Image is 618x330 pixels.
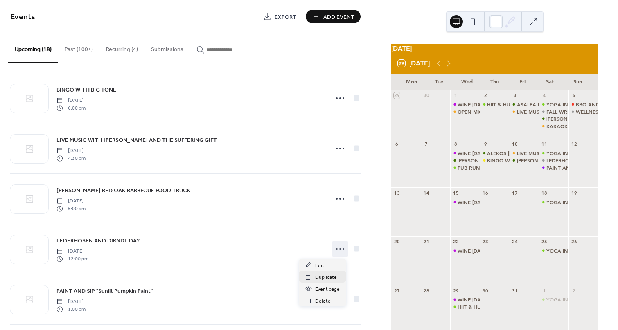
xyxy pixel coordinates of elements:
[541,92,548,99] div: 4
[56,136,217,145] span: LIVE MUSIC WITH [PERSON_NAME] AND THE SUFFERING GIFT
[315,261,324,270] span: Edit
[571,190,577,196] div: 19
[546,296,615,303] div: YOGA IN THE GREENHOUSE
[480,101,509,108] div: HIIT & HUSH
[517,101,571,108] div: ASALEA FOOD TRUCK
[450,247,480,254] div: WINE WEDNESDAY
[546,199,615,206] div: YOGA IN THE GREENHOUSE
[56,248,88,255] span: [DATE]
[458,164,480,171] div: PUB RUN
[512,287,518,294] div: 31
[480,150,509,157] div: ALEKOS GREEK GYROS FOOD TRUCK
[315,297,331,305] span: Delete
[541,287,548,294] div: 1
[541,141,548,147] div: 11
[571,287,577,294] div: 2
[394,141,400,147] div: 6
[56,186,191,195] span: [PERSON_NAME] RED OAK BARBECUE FOOD TRUCK
[394,92,400,99] div: 29
[539,157,568,164] div: LEDERHOSEN AND DIRNDL DAY
[56,305,86,313] span: 1:00 pm
[508,74,536,90] div: Fri
[453,92,459,99] div: 1
[539,296,568,303] div: YOGA IN THE GREENHOUSE
[453,287,459,294] div: 29
[56,147,86,155] span: [DATE]
[10,9,35,25] span: Events
[512,190,518,196] div: 17
[450,199,480,206] div: WINE WEDNESDAY
[56,298,86,305] span: [DATE]
[423,239,429,245] div: 21
[539,108,568,115] div: FALL WREATH MAKING WITH SOIL & SAVVY
[306,10,361,23] button: Add Event
[394,239,400,245] div: 20
[56,186,191,195] a: [PERSON_NAME] RED OAK BARBECUE FOOD TRUCK
[56,86,116,94] span: BINGO WITH BIG TONE
[450,108,480,115] div: OPEN MIC NIGHT
[546,101,615,108] div: YOGA IN THE GREENHOUSE
[510,101,539,108] div: ASALEA FOOD TRUCK
[56,85,116,94] a: BINGO WITH BIG TONE
[539,164,568,171] div: PAINT AND SIP "Sunlit Pumpkin Paint"
[546,123,571,130] div: KARAOKE
[423,287,429,294] div: 28
[56,198,86,205] span: [DATE]
[458,150,487,157] div: WINE [DATE]
[541,190,548,196] div: 18
[426,74,453,90] div: Tue
[56,155,86,162] span: 4:30 pm
[394,190,400,196] div: 13
[482,239,488,245] div: 23
[482,287,488,294] div: 30
[458,296,487,303] div: WINE [DATE]
[453,74,481,90] div: Wed
[56,237,140,245] span: LEDERHOSEN AND DIRNDL DAY
[458,108,499,115] div: OPEN MIC NIGHT
[391,44,598,54] div: [DATE]
[539,247,568,254] div: YOGA IN THE GREENHOUSE
[512,239,518,245] div: 24
[512,92,518,99] div: 3
[517,108,600,115] div: LIVE MUSIC WITH [PERSON_NAME]
[458,199,487,206] div: WINE [DATE]
[539,115,568,122] div: TWYMAN'S RED OAK BARBECUE FOOD TRUCK
[423,141,429,147] div: 7
[144,33,190,62] button: Submissions
[564,74,591,90] div: Sun
[576,108,613,115] div: WELLNESS FAIR
[482,141,488,147] div: 9
[450,150,480,157] div: WINE WEDNESDAY
[458,101,487,108] div: WINE [DATE]
[423,190,429,196] div: 14
[450,303,480,310] div: HIIT & HUSH
[323,13,354,21] span: Add Event
[458,247,487,254] div: WINE [DATE]
[450,157,480,164] div: TWYMAN'S RED OAK BARBECUE FOOD TRUCK
[56,287,153,296] span: PAINT AND SIP "Sunlit Pumpkin Paint"
[568,101,598,108] div: BBQ AND BREWS
[482,92,488,99] div: 2
[546,150,615,157] div: YOGA IN THE GREENHOUSE
[458,157,584,164] div: [PERSON_NAME] RED OAK BARBECUE FOOD TRUCK
[541,239,548,245] div: 25
[56,104,86,112] span: 6:00 pm
[56,97,86,104] span: [DATE]
[56,255,88,263] span: 12:00 pm
[510,157,539,164] div: TWYMAN'S RED OAK BARBECUE FOOD TRUCK
[453,239,459,245] div: 22
[458,303,487,310] div: HIIT & HUSH
[546,247,615,254] div: YOGA IN THE GREENHOUSE
[257,10,302,23] a: Export
[450,101,480,108] div: WINE WEDNESDAY
[450,296,480,303] div: WINE WEDNESDAY
[450,164,480,171] div: PUB RUN
[487,157,543,164] div: BINGO WITH BIG TONE
[275,13,296,21] span: Export
[398,74,426,90] div: Mon
[56,135,217,145] a: LIVE MUSIC WITH [PERSON_NAME] AND THE SUFFERING GIFT
[568,108,598,115] div: WELLNESS FAIR
[453,141,459,147] div: 8
[539,150,568,157] div: YOGA IN THE GREENHOUSE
